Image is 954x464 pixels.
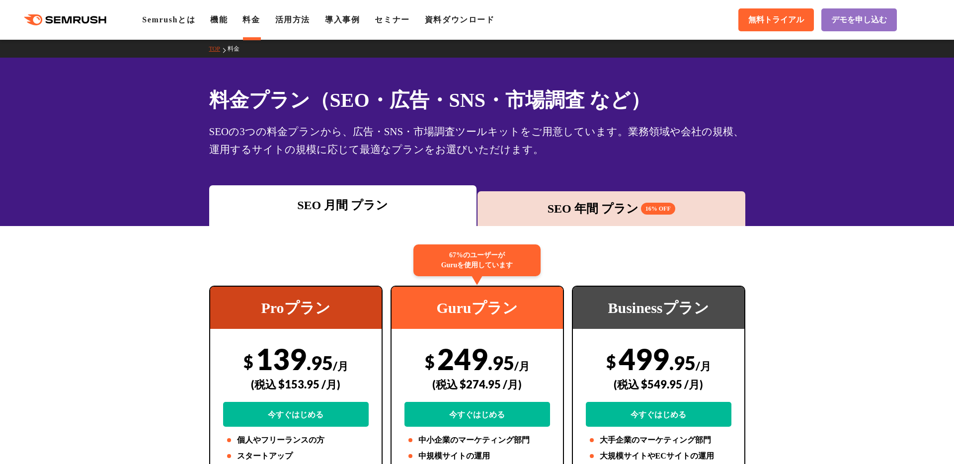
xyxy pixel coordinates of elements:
a: デモを申し込む [821,8,897,31]
span: 無料トライアル [748,15,804,25]
div: 67%のユーザーが Guruを使用しています [413,244,541,276]
span: /月 [696,359,711,373]
span: $ [606,351,616,372]
li: 大手企業のマーケティング部門 [586,434,731,446]
div: Businessプラン [573,287,744,329]
a: 無料トライアル [738,8,814,31]
div: Proプラン [210,287,382,329]
a: 料金 [228,45,247,52]
li: 個人やフリーランスの方 [223,434,369,446]
li: 中小企業のマーケティング部門 [404,434,550,446]
span: /月 [333,359,348,373]
div: (税込 $274.95 /月) [404,367,550,402]
div: 249 [404,341,550,427]
li: スタートアップ [223,450,369,462]
div: SEO 年間 プラン [482,200,740,218]
a: 料金 [242,15,260,24]
div: Guruプラン [392,287,563,329]
span: $ [425,351,435,372]
span: .95 [669,351,696,374]
a: 資料ダウンロード [425,15,495,24]
a: 導入事例 [325,15,360,24]
div: SEO 月間 プラン [214,196,472,214]
a: セミナー [375,15,409,24]
div: SEOの3つの料金プランから、広告・SNS・市場調査ツールキットをご用意しています。業務領域や会社の規模、運用するサイトの規模に応じて最適なプランをお選びいただけます。 [209,123,745,158]
li: 大規模サイトやECサイトの運用 [586,450,731,462]
a: Semrushとは [142,15,195,24]
span: 16% OFF [641,203,675,215]
span: デモを申し込む [831,15,887,25]
div: 139 [223,341,369,427]
a: 今すぐはじめる [586,402,731,427]
span: .95 [488,351,514,374]
h1: 料金プラン（SEO・広告・SNS・市場調査 など） [209,85,745,115]
li: 中規模サイトの運用 [404,450,550,462]
div: 499 [586,341,731,427]
span: /月 [514,359,530,373]
a: 活用方法 [275,15,310,24]
a: 機能 [210,15,228,24]
a: TOP [209,45,228,52]
div: (税込 $549.95 /月) [586,367,731,402]
span: .95 [307,351,333,374]
a: 今すぐはじめる [223,402,369,427]
a: 今すぐはじめる [404,402,550,427]
div: (税込 $153.95 /月) [223,367,369,402]
span: $ [243,351,253,372]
